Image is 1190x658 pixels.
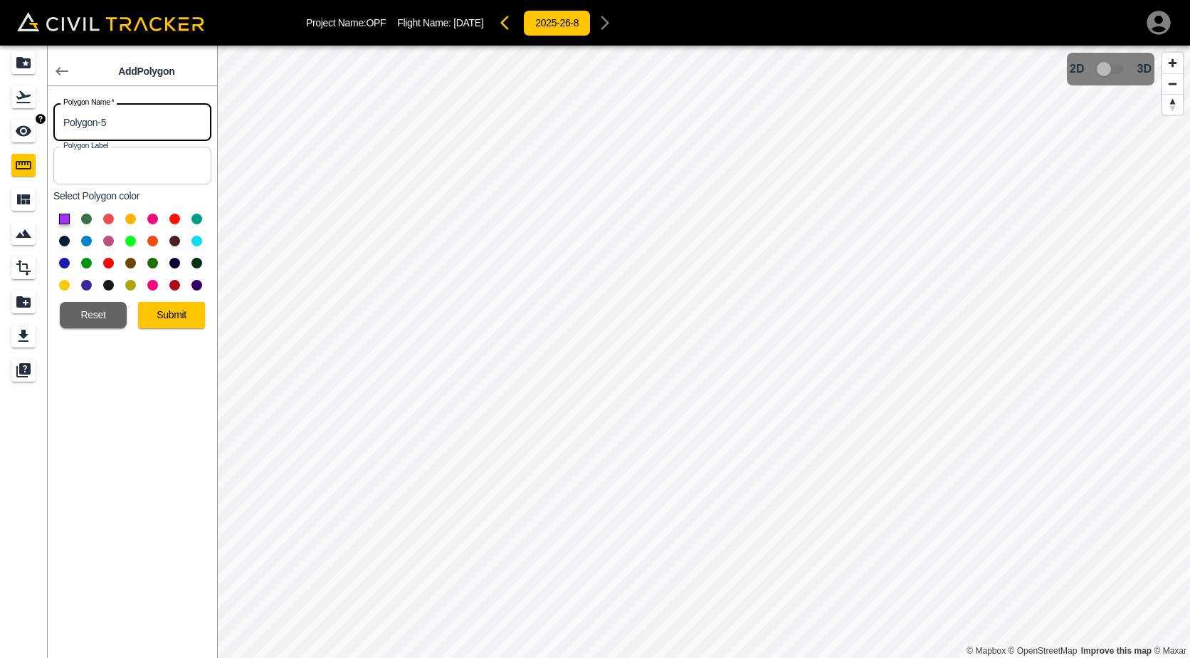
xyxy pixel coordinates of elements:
span: 3D model not uploaded yet [1090,56,1132,83]
span: 3D [1137,63,1152,75]
img: Civil Tracker [17,12,204,31]
a: OpenStreetMap [1009,646,1078,656]
a: Mapbox [967,646,1006,656]
p: Flight Name: [397,17,483,28]
button: 2025-26-8 [523,10,591,36]
a: Maxar [1154,646,1186,656]
button: Reset bearing to north [1162,94,1183,115]
span: 2D [1070,63,1084,75]
a: Map feedback [1081,646,1152,656]
canvas: Map [217,46,1190,658]
p: Project Name: OPF [306,17,386,28]
button: Zoom in [1162,53,1183,73]
button: Zoom out [1162,73,1183,94]
span: [DATE] [453,17,483,28]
